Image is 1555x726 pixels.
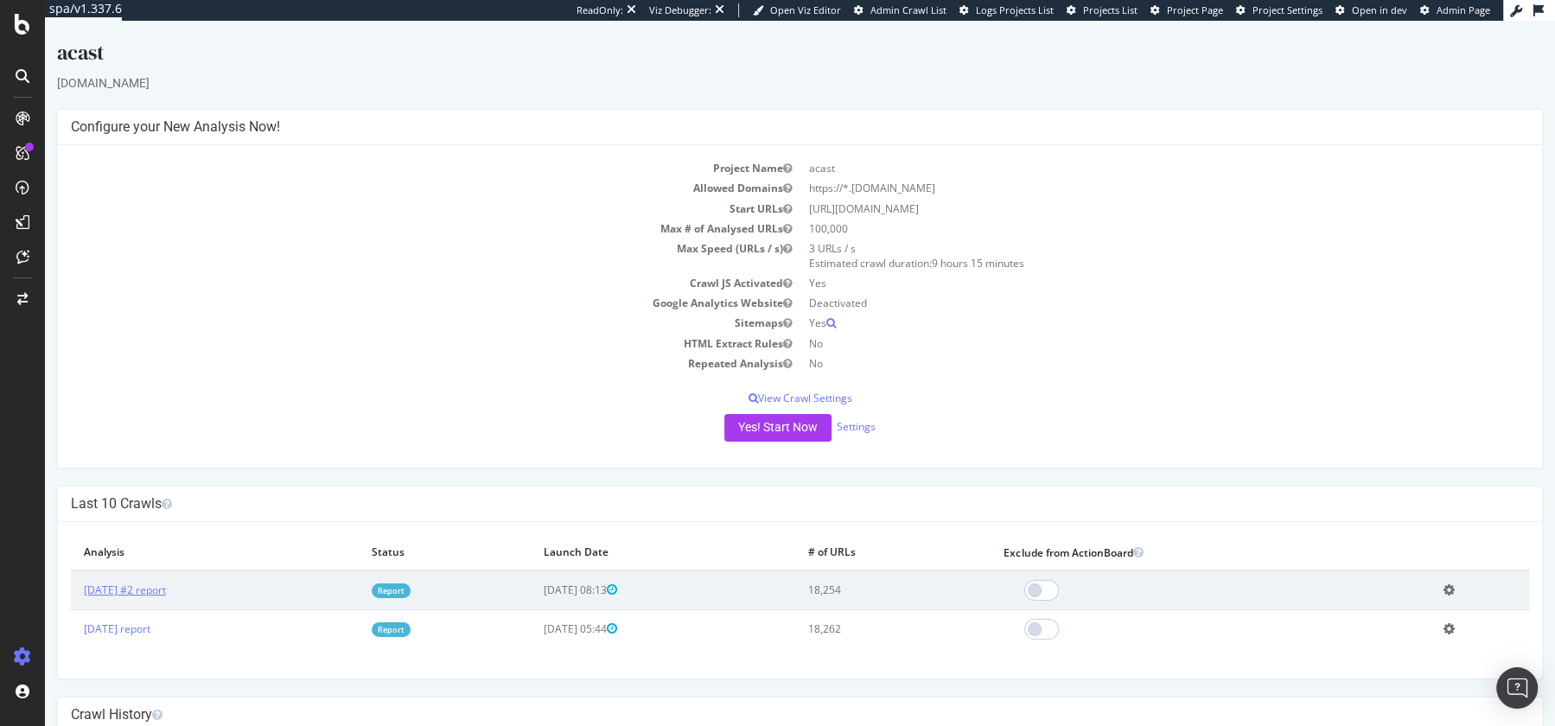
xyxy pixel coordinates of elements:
[755,252,1485,272] td: Yes
[649,3,711,17] div: Viz Debugger:
[976,3,1054,16] span: Logs Projects List
[1067,3,1138,17] a: Projects List
[887,235,979,250] span: 9 hours 15 minutes
[750,589,946,627] td: 18,262
[26,272,755,292] td: Google Analytics Website
[750,550,946,589] td: 18,254
[1236,3,1322,17] a: Project Settings
[1167,3,1223,16] span: Project Page
[1437,3,1490,16] span: Admin Page
[755,137,1485,157] td: acast
[755,313,1485,333] td: No
[26,137,755,157] td: Project Name
[755,292,1485,312] td: Yes
[26,218,755,252] td: Max Speed (URLs / s)
[1420,3,1490,17] a: Admin Page
[26,514,314,550] th: Analysis
[1352,3,1407,16] span: Open in dev
[327,602,366,616] a: Report
[946,514,1385,550] th: Exclude from ActionBoard
[1335,3,1407,17] a: Open in dev
[486,514,750,550] th: Launch Date
[854,3,946,17] a: Admin Crawl List
[26,333,755,353] td: Repeated Analysis
[314,514,487,550] th: Status
[755,218,1485,252] td: 3 URLs / s Estimated crawl duration:
[26,98,1484,115] h4: Configure your New Analysis Now!
[755,272,1485,292] td: Deactivated
[26,157,755,177] td: Allowed Domains
[39,562,121,576] a: [DATE] #2 report
[755,198,1485,218] td: 100,000
[770,3,841,16] span: Open Viz Editor
[26,474,1484,492] h4: Last 10 Crawls
[26,292,755,312] td: Sitemaps
[755,333,1485,353] td: No
[750,514,946,550] th: # of URLs
[755,157,1485,177] td: https://*.[DOMAIN_NAME]
[12,54,1498,71] div: [DOMAIN_NAME]
[26,313,755,333] td: HTML Extract Rules
[39,601,105,615] a: [DATE] report
[959,3,1054,17] a: Logs Projects List
[1150,3,1223,17] a: Project Page
[1083,3,1138,16] span: Projects List
[792,398,831,413] a: Settings
[753,3,841,17] a: Open Viz Editor
[577,3,623,17] div: ReadOnly:
[26,370,1484,385] p: View Crawl Settings
[26,685,1484,703] h4: Crawl History
[499,601,572,615] span: [DATE] 05:44
[499,562,572,576] span: [DATE] 08:13
[26,252,755,272] td: Crawl JS Activated
[755,178,1485,198] td: [URL][DOMAIN_NAME]
[12,17,1498,54] div: acast
[26,198,755,218] td: Max # of Analysed URLs
[26,178,755,198] td: Start URLs
[679,393,787,421] button: Yes! Start Now
[327,563,366,577] a: Report
[1496,667,1538,709] div: Open Intercom Messenger
[1252,3,1322,16] span: Project Settings
[870,3,946,16] span: Admin Crawl List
